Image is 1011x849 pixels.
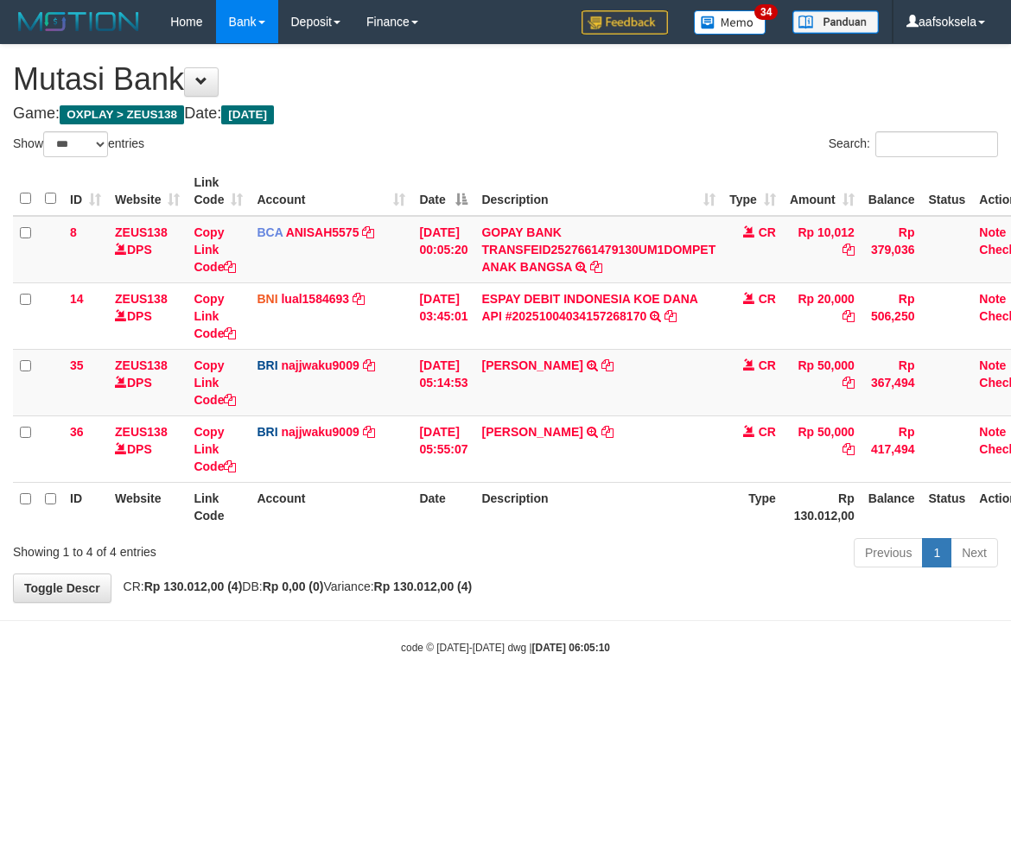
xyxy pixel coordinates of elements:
a: Next [951,538,998,567]
span: BNI [257,292,277,306]
th: Date: activate to sort column descending [412,167,474,216]
a: Note [979,358,1006,372]
span: CR: DB: Variance: [115,580,473,593]
span: BRI [257,425,277,439]
a: Copy Rp 10,012 to clipboard [842,243,855,257]
td: Rp 417,494 [862,415,922,482]
th: Balance [862,167,922,216]
span: BRI [257,358,277,372]
a: Copy Rp 50,000 to clipboard [842,376,855,390]
a: Copy Rp 50,000 to clipboard [842,442,855,456]
strong: Rp 130.012,00 (4) [374,580,473,593]
td: Rp 50,000 [783,415,862,482]
span: 35 [70,358,84,372]
div: Showing 1 to 4 of 4 entries [13,536,409,561]
a: Toggle Descr [13,573,111,603]
strong: Rp 130.012,00 (4) [144,580,243,593]
span: OXPLAY > ZEUS138 [60,105,184,124]
span: CR [759,292,776,306]
th: Status [921,167,972,216]
a: Copy Link Code [194,425,236,473]
td: DPS [108,349,187,415]
td: DPS [108,415,187,482]
a: Copy ANISAH5575 to clipboard [362,225,374,239]
a: najjwaku9009 [281,425,359,439]
a: Note [979,225,1006,239]
img: panduan.png [792,10,879,34]
th: ID [63,482,108,531]
th: Rp 130.012,00 [783,482,862,531]
td: Rp 50,000 [783,349,862,415]
img: Feedback.jpg [582,10,668,35]
th: Description [474,482,722,531]
a: ZEUS138 [115,292,168,306]
strong: [DATE] 06:05:10 [532,642,610,654]
a: [PERSON_NAME] [481,358,582,372]
select: Showentries [43,131,108,157]
a: ZEUS138 [115,225,168,239]
a: najjwaku9009 [281,358,359,372]
td: DPS [108,216,187,283]
th: Account: activate to sort column ascending [250,167,412,216]
td: [DATE] 00:05:20 [412,216,474,283]
a: Copy lual1584693 to clipboard [353,292,365,306]
th: Link Code [187,482,250,531]
h4: Game: Date: [13,105,998,123]
a: ESPAY DEBIT INDONESIA KOE DANA API #20251004034157268170 [481,292,697,323]
th: Website [108,482,187,531]
span: 36 [70,425,84,439]
td: Rp 10,012 [783,216,862,283]
td: [DATE] 05:55:07 [412,415,474,482]
a: 1 [922,538,951,567]
a: Copy najjwaku9009 to clipboard [363,358,375,372]
a: ZEUS138 [115,425,168,439]
span: CR [759,425,776,439]
span: CR [759,225,776,239]
td: Rp 506,250 [862,282,922,349]
a: Note [979,425,1006,439]
a: Copy Rp 20,000 to clipboard [842,309,855,323]
a: Copy najjwaku9009 to clipboard [363,425,375,439]
a: ANISAH5575 [286,225,359,239]
th: ID: activate to sort column ascending [63,167,108,216]
span: BCA [257,225,283,239]
a: Note [979,292,1006,306]
a: GOPAY BANK TRANSFEID2527661479130UM1DOMPET ANAK BANGSA [481,225,715,274]
th: Status [921,482,972,531]
th: Date [412,482,474,531]
span: 34 [754,4,778,20]
th: Type [722,482,783,531]
td: Rp 379,036 [862,216,922,283]
a: ZEUS138 [115,358,168,372]
td: [DATE] 05:14:53 [412,349,474,415]
th: Type: activate to sort column ascending [722,167,783,216]
span: 14 [70,292,84,306]
td: [DATE] 03:45:01 [412,282,474,349]
small: code © [DATE]-[DATE] dwg | [401,642,610,654]
img: Button%20Memo.svg [694,10,766,35]
td: Rp 367,494 [862,349,922,415]
a: Copy Link Code [194,358,236,407]
a: Copy GOPAY BANK TRANSFEID2527661479130UM1DOMPET ANAK BANGSA to clipboard [590,260,602,274]
td: Rp 20,000 [783,282,862,349]
th: Balance [862,482,922,531]
input: Search: [875,131,998,157]
a: Copy Link Code [194,225,236,274]
a: Copy DANA NENENGHANAYU to clipboard [601,358,614,372]
th: Amount: activate to sort column ascending [783,167,862,216]
h1: Mutasi Bank [13,62,998,97]
img: MOTION_logo.png [13,9,144,35]
th: Description: activate to sort column ascending [474,167,722,216]
th: Website: activate to sort column ascending [108,167,187,216]
span: 8 [70,225,77,239]
td: DPS [108,282,187,349]
a: Copy Link Code [194,292,236,340]
a: Copy ESPAY DEBIT INDONESIA KOE DANA API #20251004034157268170 to clipboard [664,309,677,323]
label: Show entries [13,131,144,157]
a: Previous [854,538,923,567]
a: [PERSON_NAME] [481,425,582,439]
strong: Rp 0,00 (0) [263,580,324,593]
th: Account [250,482,412,531]
a: Copy ENOS RAMBALANG to clipboard [601,425,614,439]
a: lual1584693 [281,292,349,306]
